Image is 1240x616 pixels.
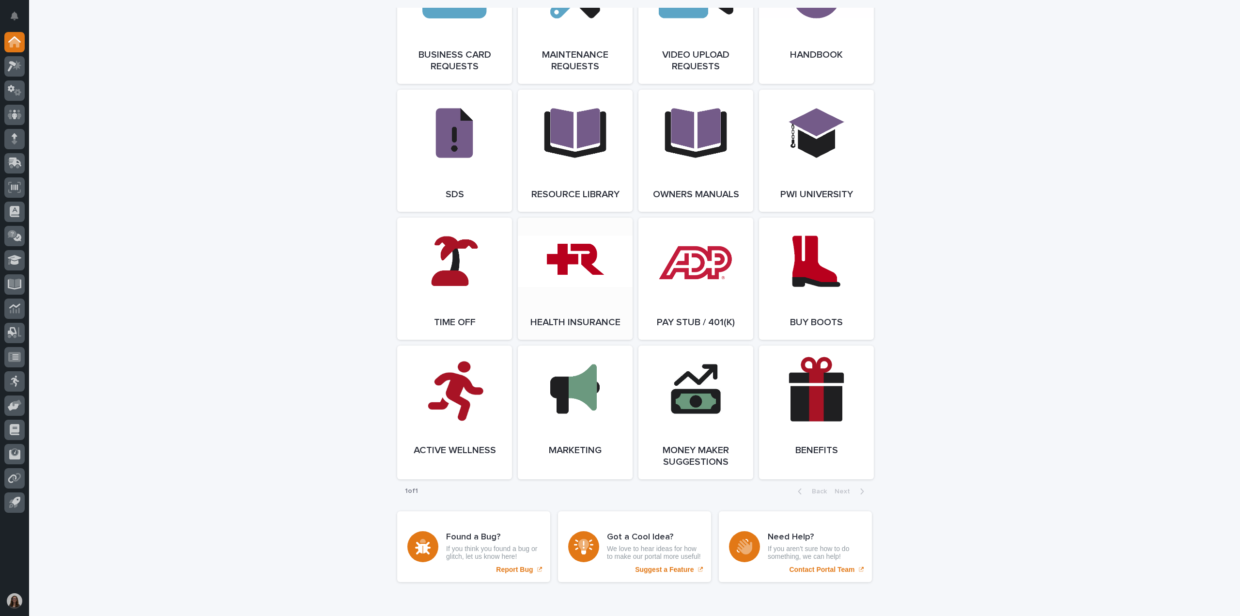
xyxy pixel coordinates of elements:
span: Back [806,488,827,495]
a: Health Insurance [518,218,633,340]
a: Owners Manuals [638,90,753,212]
a: Report Bug [397,511,550,582]
a: Buy Boots [759,218,874,340]
p: Suggest a Feature [635,566,694,574]
a: Time Off [397,218,512,340]
a: Money Maker Suggestions [638,346,753,479]
a: Resource Library [518,90,633,212]
a: Pay Stub / 401(k) [638,218,753,340]
button: users-avatar [4,591,25,611]
h3: Got a Cool Idea? [607,532,701,543]
span: Next [835,488,856,495]
div: Notifications [12,12,25,27]
a: PWI University [759,90,874,212]
a: Marketing [518,346,633,479]
a: Active Wellness [397,346,512,479]
a: Benefits [759,346,874,479]
h3: Found a Bug? [446,532,540,543]
button: Back [790,487,831,496]
button: Next [831,487,872,496]
p: 1 of 1 [397,479,426,503]
a: SDS [397,90,512,212]
p: We love to hear ideas for how to make our portal more useful! [607,545,701,561]
h3: Need Help? [768,532,862,543]
p: Report Bug [496,566,533,574]
button: Notifications [4,6,25,26]
a: Contact Portal Team [719,511,872,582]
a: Suggest a Feature [558,511,711,582]
p: If you aren't sure how to do something, we can help! [768,545,862,561]
p: Contact Portal Team [789,566,854,574]
p: If you think you found a bug or glitch, let us know here! [446,545,540,561]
